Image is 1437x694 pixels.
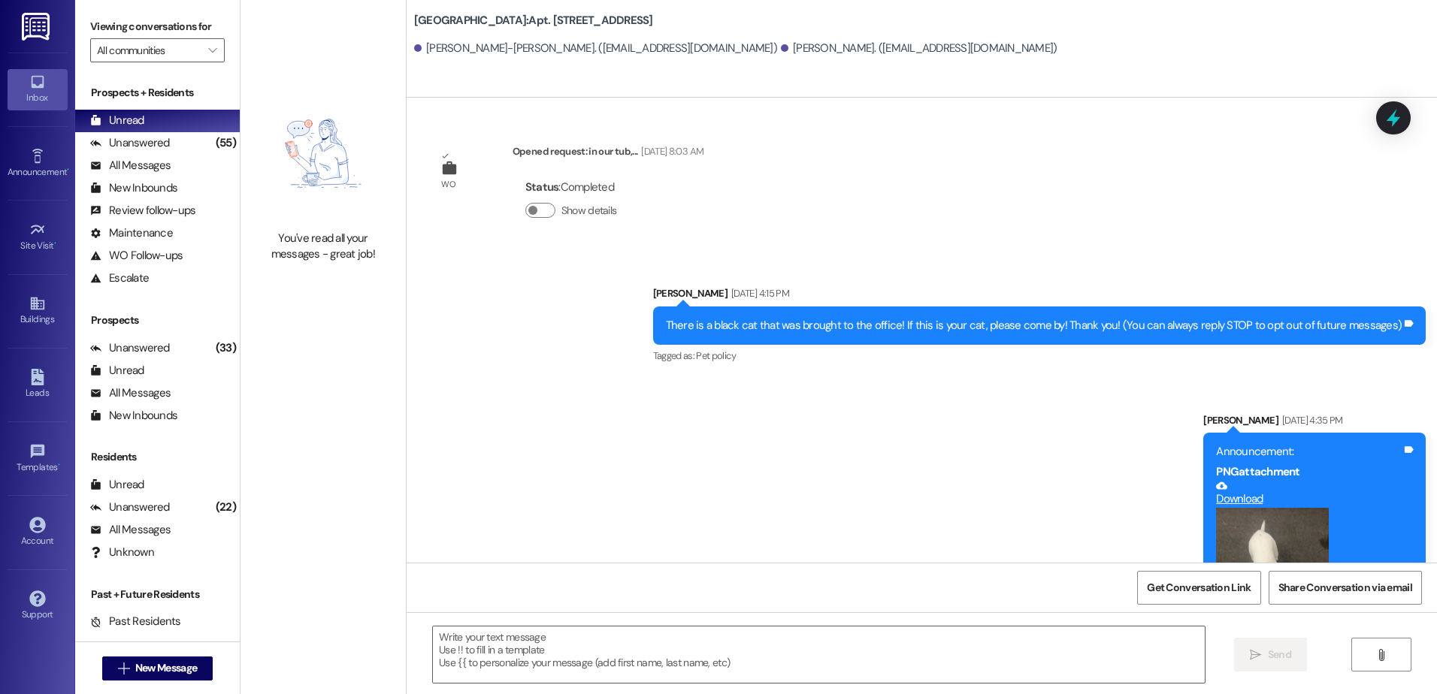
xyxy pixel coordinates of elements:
[90,135,170,151] div: Unanswered
[1250,649,1261,661] i: 
[653,285,1426,306] div: [PERSON_NAME]
[90,522,171,538] div: All Messages
[1203,412,1426,433] div: [PERSON_NAME]
[75,449,240,465] div: Residents
[696,349,736,362] span: Pet policy
[1278,580,1412,596] span: Share Conversation via email
[118,662,129,674] i: 
[97,38,201,62] input: All communities
[90,408,177,424] div: New Inbounds
[414,13,653,29] b: [GEOGRAPHIC_DATA]: Apt. [STREET_ADDRESS]
[1216,444,1329,460] div: Announcement:
[1268,647,1291,662] span: Send
[781,41,1057,56] div: [PERSON_NAME]. ([EMAIL_ADDRESS][DOMAIN_NAME])
[135,660,197,676] span: New Message
[90,385,171,401] div: All Messages
[1147,580,1251,596] span: Get Conversation Link
[653,345,1426,367] div: Tagged as:
[1216,464,1299,479] b: PNG attachment
[1375,649,1387,661] i: 
[212,336,240,360] div: (33)
[8,291,68,331] a: Buildings
[90,545,154,560] div: Unknown
[414,41,777,56] div: [PERSON_NAME]-[PERSON_NAME]. ([EMAIL_ADDRESS][DOMAIN_NAME])
[208,44,216,56] i: 
[561,203,617,219] label: Show details
[67,164,69,175] span: •
[54,238,56,249] span: •
[441,177,455,192] div: WO
[75,312,240,328] div: Prospects
[90,15,225,38] label: Viewing conversations for
[1216,480,1329,506] a: Download
[75,85,240,101] div: Prospects + Residents
[1216,508,1329,650] button: Zoom image
[90,499,170,515] div: Unanswered
[8,217,68,258] a: Site Visit •
[90,225,173,241] div: Maintenance
[90,363,144,379] div: Unread
[22,13,53,41] img: ResiDesk Logo
[1269,571,1422,605] button: Share Conversation via email
[90,248,183,264] div: WO Follow-ups
[212,131,240,155] div: (55)
[90,477,144,493] div: Unread
[257,84,389,223] img: empty-state
[90,614,181,629] div: Past Residents
[257,231,389,263] div: You've read all your messages - great job!
[525,180,559,195] b: Status
[513,143,703,164] div: Opened request: in our tub,...
[8,512,68,553] a: Account
[1137,571,1260,605] button: Get Conversation Link
[90,270,149,286] div: Escalate
[666,318,1402,333] div: There is a black cat that was brought to the office! If this is your cat, please come by! Thank y...
[8,364,68,405] a: Leads
[90,180,177,196] div: New Inbounds
[525,176,623,199] div: : Completed
[90,113,144,128] div: Unread
[90,203,195,219] div: Review follow-ups
[58,460,60,470] span: •
[728,285,789,301] div: [DATE] 4:15 PM
[637,143,703,159] div: [DATE] 8:03 AM
[1278,412,1343,428] div: [DATE] 4:35 PM
[102,656,213,680] button: New Message
[75,587,240,602] div: Past + Future Residents
[90,340,170,356] div: Unanswered
[212,496,240,519] div: (22)
[8,69,68,110] a: Inbox
[8,586,68,626] a: Support
[8,439,68,479] a: Templates •
[1234,638,1307,671] button: Send
[90,158,171,173] div: All Messages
